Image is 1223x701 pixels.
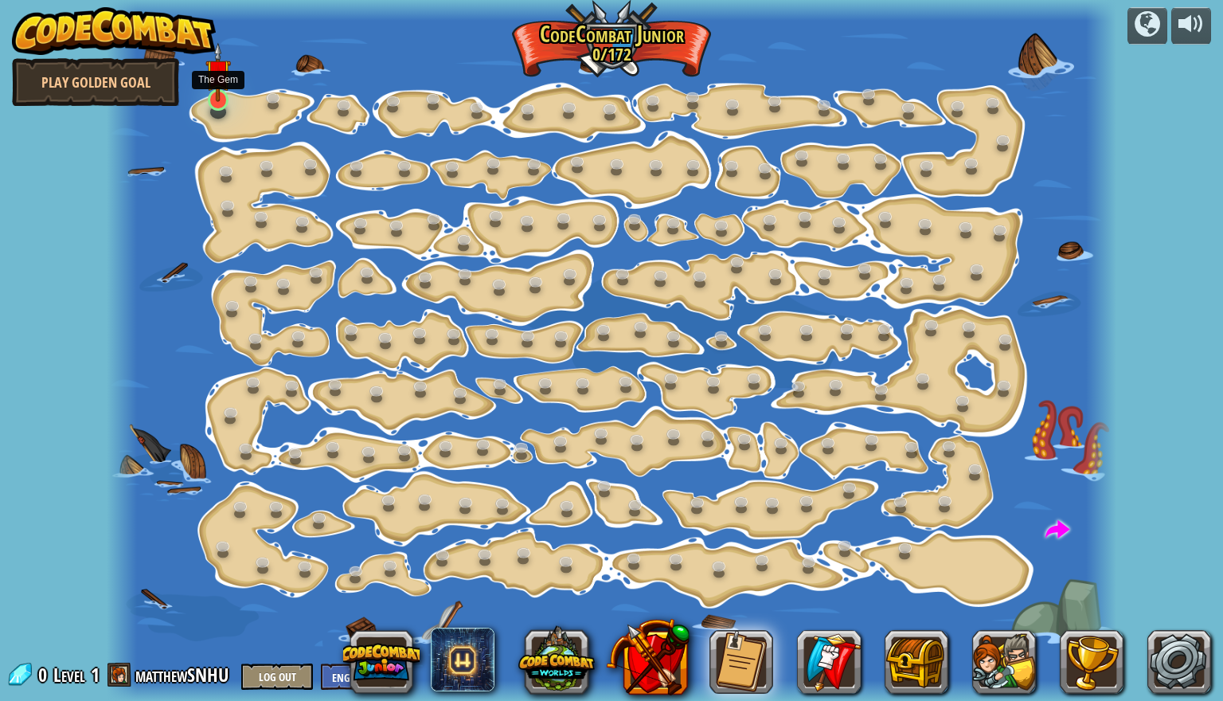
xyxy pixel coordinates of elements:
span: Level [53,662,85,688]
button: Log Out [241,664,313,690]
button: Adjust volume [1171,7,1211,45]
a: matthewSNHU [135,662,233,687]
a: Play Golden Goal [12,58,179,106]
img: level-banner-unstarted.png [205,42,232,103]
span: 1 [91,662,100,687]
button: Campaigns [1127,7,1167,45]
span: 0 [38,662,52,687]
img: CodeCombat - Learn how to code by playing a game [12,7,216,55]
